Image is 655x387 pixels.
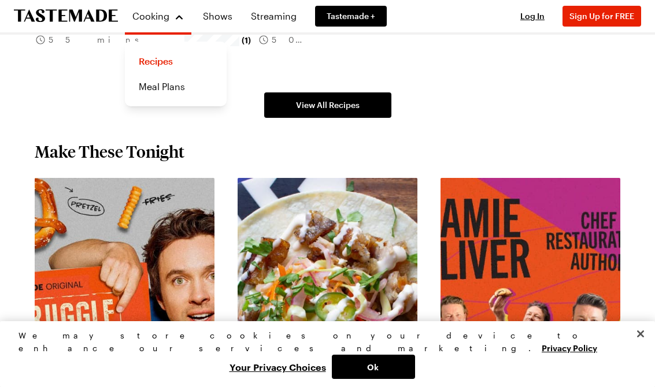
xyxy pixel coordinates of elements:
[18,329,627,355] div: We may store cookies on your device to enhance our services and marketing.
[509,10,556,22] button: Log In
[35,179,191,190] a: View full content for Struggle Meals
[327,10,375,22] span: Tastemade +
[35,141,184,162] h2: Make These Tonight
[296,99,360,111] span: View All Recipes
[132,49,220,74] a: Recipes
[224,355,332,379] button: Your Privacy Choices
[563,6,641,27] button: Sign Up for FREE
[132,10,169,21] span: Cooking
[628,321,653,347] button: Close
[18,329,627,379] div: Privacy
[520,11,545,21] span: Log In
[441,179,579,204] a: View full content for Recipes by Jamie Oliver
[332,355,415,379] button: Ok
[125,42,227,106] div: Cooking
[14,10,118,23] a: To Tastemade Home Page
[542,342,597,353] a: More information about your privacy, opens in a new tab
[238,179,375,204] a: View full content for Weeknight Favorites
[132,5,184,28] button: Cooking
[569,11,634,21] span: Sign Up for FREE
[264,92,391,118] a: View All Recipes
[132,74,220,99] a: Meal Plans
[315,6,387,27] a: Tastemade +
